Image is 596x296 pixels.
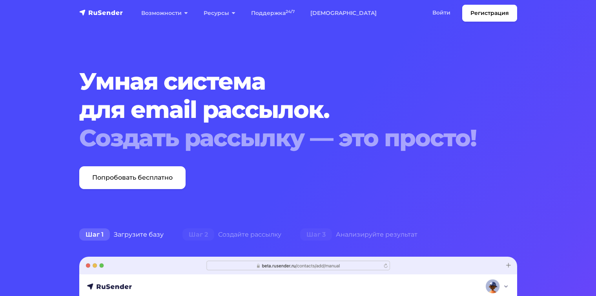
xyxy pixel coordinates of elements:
[79,9,123,17] img: RuSender
[300,228,332,241] span: Шаг 3
[173,227,291,243] div: Создайте рассылку
[182,228,214,241] span: Шаг 2
[133,5,196,21] a: Возможности
[291,227,427,243] div: Анализируйте результат
[196,5,243,21] a: Ресурсы
[79,124,480,152] div: Создать рассылку — это просто!
[70,227,173,243] div: Загрузите базу
[79,228,110,241] span: Шаг 1
[303,5,385,21] a: [DEMOGRAPHIC_DATA]
[425,5,458,21] a: Войти
[79,166,186,189] a: Попробовать бесплатно
[286,9,295,14] sup: 24/7
[462,5,517,22] a: Регистрация
[243,5,303,21] a: Поддержка24/7
[79,67,480,152] h1: Умная система для email рассылок.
